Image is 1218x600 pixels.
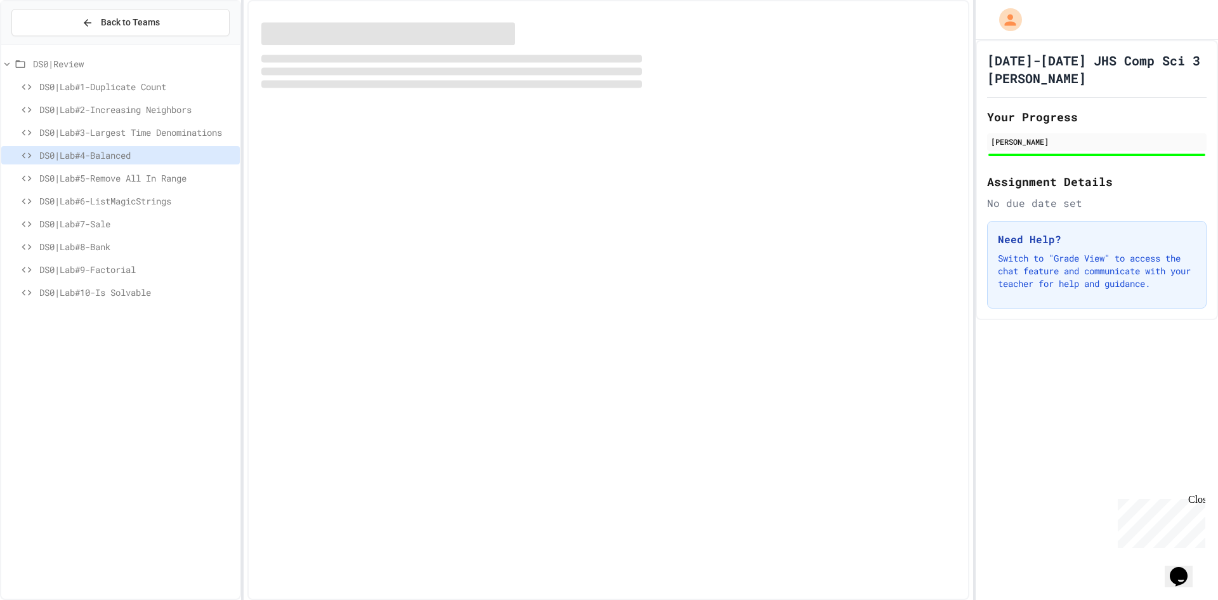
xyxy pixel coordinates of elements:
span: DS0|Lab#4-Balanced [39,149,235,162]
h2: Your Progress [987,108,1207,126]
div: [PERSON_NAME] [991,136,1203,147]
div: My Account [986,5,1025,34]
span: DS0|Lab#1-Duplicate Count [39,80,235,93]
span: DS0|Lab#8-Bank [39,240,235,253]
span: DS0|Review [33,57,235,70]
button: Back to Teams [11,9,230,36]
span: DS0|Lab#6-ListMagicStrings [39,194,235,208]
div: Chat with us now!Close [5,5,88,81]
h2: Assignment Details [987,173,1207,190]
iframe: chat widget [1113,494,1205,548]
span: DS0|Lab#9-Factorial [39,263,235,276]
span: Back to Teams [101,16,160,29]
span: DS0|Lab#2-Increasing Neighbors [39,103,235,116]
span: DS0|Lab#7-Sale [39,217,235,230]
span: DS0|Lab#10-Is Solvable [39,286,235,299]
h3: Need Help? [998,232,1196,247]
iframe: chat widget [1165,549,1205,587]
span: DS0|Lab#3-Largest Time Denominations [39,126,235,139]
p: Switch to "Grade View" to access the chat feature and communicate with your teacher for help and ... [998,252,1196,290]
h1: [DATE]-[DATE] JHS Comp Sci 3 [PERSON_NAME] [987,51,1207,87]
span: DS0|Lab#5-Remove All In Range [39,171,235,185]
div: No due date set [987,196,1207,211]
